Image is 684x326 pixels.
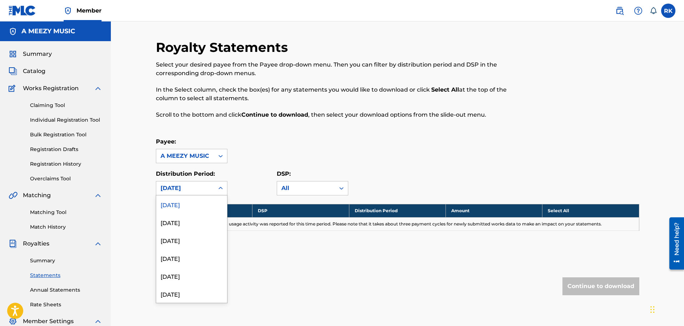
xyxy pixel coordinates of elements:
img: Accounts [9,27,17,36]
a: Registration Drafts [30,146,102,153]
div: Notifications [650,7,657,14]
span: Catalog [23,67,45,76]
div: [DATE] [156,267,227,285]
label: DSP: [277,170,291,177]
iframe: Chat Widget [648,292,684,326]
p: Scroll to the bottom and click , then select your download options from the slide-out menu. [156,111,528,119]
img: Works Registration [9,84,18,93]
div: Drag [650,299,655,320]
label: Payee: [156,138,176,145]
strong: Continue to download [241,111,308,118]
div: [DATE] [156,231,227,249]
div: [DATE] [156,213,227,231]
a: Match History [30,223,102,231]
img: Royalties [9,239,17,248]
a: SummarySummary [9,50,52,58]
img: Catalog [9,67,17,76]
a: Individual Registration Tool [30,116,102,124]
a: Claiming Tool [30,102,102,109]
img: expand [94,191,102,200]
img: Top Rightsholder [64,6,72,15]
strong: Select All [431,86,459,93]
h2: Royalty Statements [156,39,291,55]
iframe: Resource Center [664,214,684,272]
a: Statements [30,272,102,279]
img: Member Settings [9,317,17,326]
a: Overclaims Tool [30,175,102,183]
div: User Menu [661,4,675,18]
img: Summary [9,50,17,58]
span: Royalties [23,239,49,248]
th: Select All [542,204,639,217]
a: Public Search [612,4,627,18]
img: search [615,6,624,15]
img: Matching [9,191,18,200]
span: Summary [23,50,52,58]
th: DSP [252,204,349,217]
a: Bulk Registration Tool [30,131,102,138]
td: No statement is available as no usage activity was reported for this time period. Please note tha... [156,217,639,230]
span: Matching [23,191,51,200]
div: [DATE] [161,184,210,193]
a: Rate Sheets [30,301,102,308]
div: [DATE] [156,285,227,303]
img: expand [94,239,102,248]
div: [DATE] [156,249,227,267]
div: A MEEZY MUSIC [161,152,210,160]
p: In the Select column, check the box(es) for any statements you would like to download or click at... [156,86,528,103]
span: Works Registration [23,84,79,93]
img: expand [94,317,102,326]
a: Annual Statements [30,286,102,294]
a: CatalogCatalog [9,67,45,76]
img: help [634,6,643,15]
span: Member Settings [23,317,74,326]
div: Help [631,4,645,18]
label: Distribution Period: [156,170,215,177]
a: Matching Tool [30,209,102,216]
a: Registration History [30,160,102,168]
img: MLC Logo [9,5,36,16]
th: Distribution Period [349,204,446,217]
img: expand [94,84,102,93]
p: Select your desired payee from the Payee drop-down menu. Then you can filter by distribution peri... [156,60,528,78]
h5: A MEEZY MUSIC [21,27,75,35]
a: Summary [30,257,102,264]
div: All [281,184,331,193]
div: [DATE] [156,195,227,213]
th: Amount [446,204,542,217]
span: Member [77,6,102,15]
